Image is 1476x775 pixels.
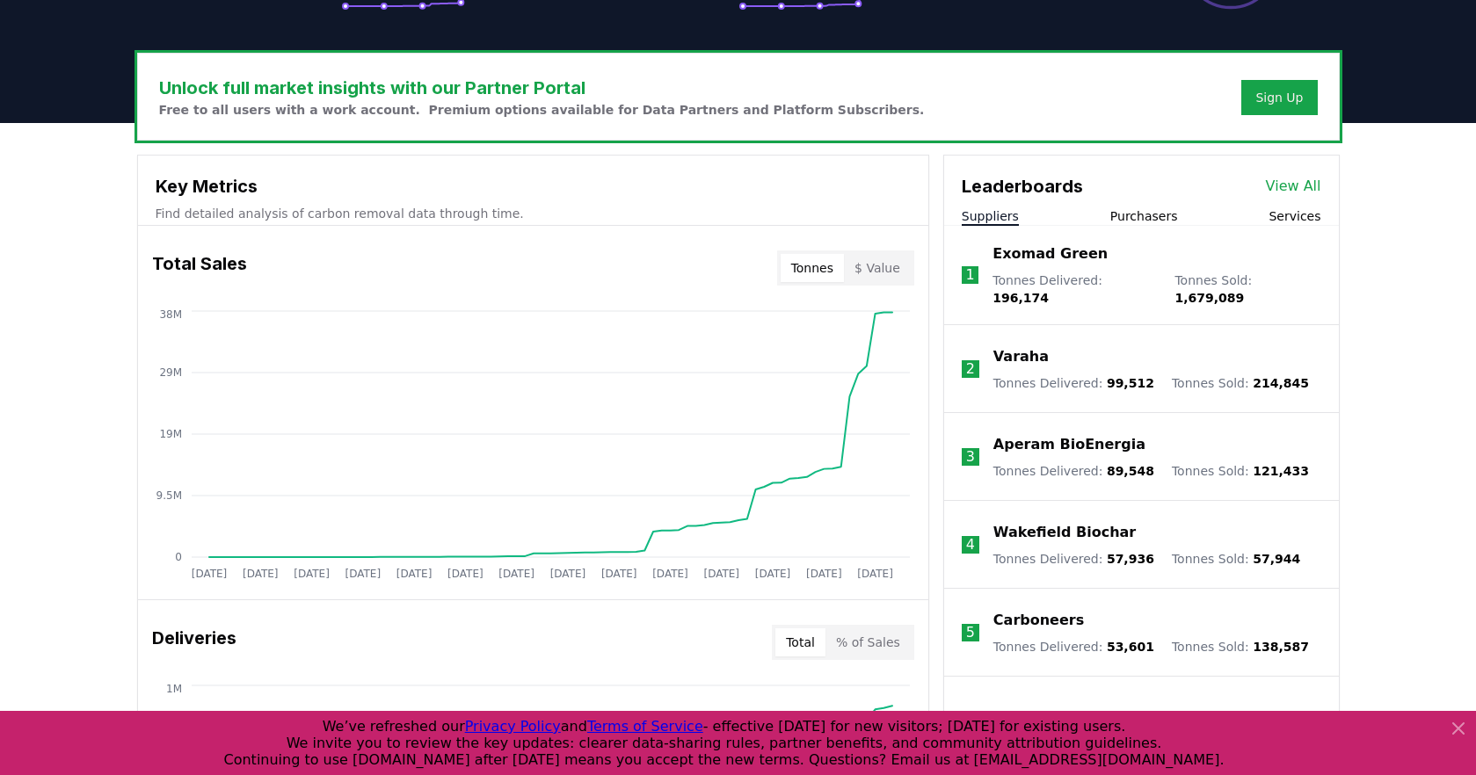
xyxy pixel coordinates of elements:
[857,568,893,580] tspan: [DATE]
[1172,638,1309,655] p: Tonnes Sold :
[1253,464,1309,478] span: 121,433
[191,568,227,580] tspan: [DATE]
[966,446,975,467] p: 3
[1107,640,1154,654] span: 53,601
[754,568,790,580] tspan: [DATE]
[1172,374,1309,392] p: Tonnes Sold :
[1269,207,1320,225] button: Services
[993,434,1145,455] a: Aperam BioEnergia
[159,308,182,321] tspan: 38M
[159,428,182,440] tspan: 19M
[1253,376,1309,390] span: 214,845
[966,359,975,380] p: 2
[156,205,911,222] p: Find detailed analysis of carbon removal data through time.
[966,534,975,555] p: 4
[166,683,182,695] tspan: 1M
[993,462,1154,480] p: Tonnes Delivered :
[993,346,1049,367] a: Varaha
[159,75,925,101] h3: Unlock full market insights with our Partner Portal
[1107,552,1154,566] span: 57,936
[1266,176,1321,197] a: View All
[781,254,844,282] button: Tonnes
[993,374,1154,392] p: Tonnes Delivered :
[962,207,1019,225] button: Suppliers
[993,638,1154,655] p: Tonnes Delivered :
[652,568,688,580] tspan: [DATE]
[1253,640,1309,654] span: 138,587
[159,101,925,119] p: Free to all users with a work account. Premium options available for Data Partners and Platform S...
[775,628,825,656] button: Total
[175,551,182,563] tspan: 0
[962,173,1083,199] h3: Leaderboards
[1107,464,1154,478] span: 89,548
[242,568,278,580] tspan: [DATE]
[152,625,236,660] h3: Deliveries
[1174,272,1320,307] p: Tonnes Sold :
[1172,550,1300,568] p: Tonnes Sold :
[992,243,1108,264] a: Exomad Green
[345,568,381,580] tspan: [DATE]
[844,254,911,282] button: $ Value
[1110,207,1178,225] button: Purchasers
[1172,462,1309,480] p: Tonnes Sold :
[156,489,181,502] tspan: 9.5M
[1174,291,1244,305] span: 1,679,089
[294,568,330,580] tspan: [DATE]
[992,272,1157,307] p: Tonnes Delivered :
[549,568,585,580] tspan: [DATE]
[993,610,1084,631] a: Carboneers
[993,550,1154,568] p: Tonnes Delivered :
[600,568,636,580] tspan: [DATE]
[966,622,975,643] p: 5
[1241,80,1317,115] button: Sign Up
[703,568,739,580] tspan: [DATE]
[1107,376,1154,390] span: 99,512
[965,264,974,286] p: 1
[159,366,182,379] tspan: 29M
[825,628,911,656] button: % of Sales
[152,250,247,286] h3: Total Sales
[1255,89,1303,106] a: Sign Up
[156,173,911,199] h3: Key Metrics
[993,522,1136,543] a: Wakefield Biochar
[396,568,432,580] tspan: [DATE]
[1253,552,1300,566] span: 57,944
[447,568,484,580] tspan: [DATE]
[498,568,534,580] tspan: [DATE]
[992,291,1049,305] span: 196,174
[1083,703,1199,738] button: Load more
[806,568,842,580] tspan: [DATE]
